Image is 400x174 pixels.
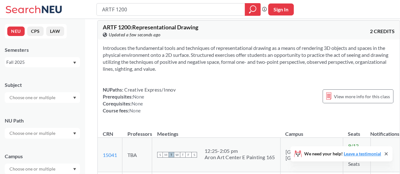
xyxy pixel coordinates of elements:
[186,152,191,158] span: F
[103,152,117,158] a: 15041
[6,129,59,137] input: Choose one or multiple
[122,138,152,172] td: TBA
[169,152,174,158] span: T
[109,31,161,38] span: Updated a few seconds ago
[268,3,294,15] button: Sign In
[6,59,72,66] div: Fall 2025
[157,152,163,158] span: S
[5,153,80,160] div: Campus
[205,154,275,160] div: Aron Art Center E Painting 165
[123,87,176,93] span: Creative Express/Innov
[304,152,381,156] span: We need your help!
[370,124,399,138] th: Notifications
[27,27,44,36] button: CPS
[5,92,80,103] div: Dropdown arrow
[73,168,76,171] svg: Dropdown arrow
[280,138,343,172] td: [GEOGRAPHIC_DATA], [GEOGRAPHIC_DATA]
[7,27,25,36] button: NEU
[103,24,198,31] span: ARTF 1200 : Representational Drawing
[122,124,152,138] th: Professors
[174,152,180,158] span: W
[73,97,76,99] svg: Dropdown arrow
[73,132,76,135] svg: Dropdown arrow
[6,165,59,173] input: Choose one or multiple
[5,46,80,53] div: Semesters
[205,148,275,154] div: 12:25 - 2:05 pm
[334,93,390,100] span: View more info for this class
[245,3,261,16] div: magnifying glass
[249,5,256,14] svg: magnifying glass
[348,143,359,149] span: 9 / 12
[180,152,186,158] span: T
[103,86,176,114] div: NUPaths: Prerequisites: Corequisites: Course fees:
[370,28,395,35] span: 2 CREDITS
[5,81,80,88] div: Subject
[5,57,80,67] div: Fall 2025Dropdown arrow
[280,124,343,138] th: Campus
[6,94,59,101] input: Choose one or multiple
[129,108,141,113] span: None
[132,101,143,106] span: None
[344,151,381,156] a: Leave a testimonial
[133,94,144,99] span: None
[103,45,395,72] section: Introduces the fundamental tools and techniques of representational drawing as a means of renderi...
[103,130,113,137] div: CRN
[163,152,169,158] span: M
[343,124,370,138] th: Seats
[102,4,240,15] input: Class, professor, course number, "phrase"
[191,152,197,158] span: S
[5,128,80,139] div: Dropdown arrow
[46,27,64,36] button: LAW
[73,62,76,64] svg: Dropdown arrow
[5,117,80,124] div: NU Path
[152,124,280,138] th: Meetings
